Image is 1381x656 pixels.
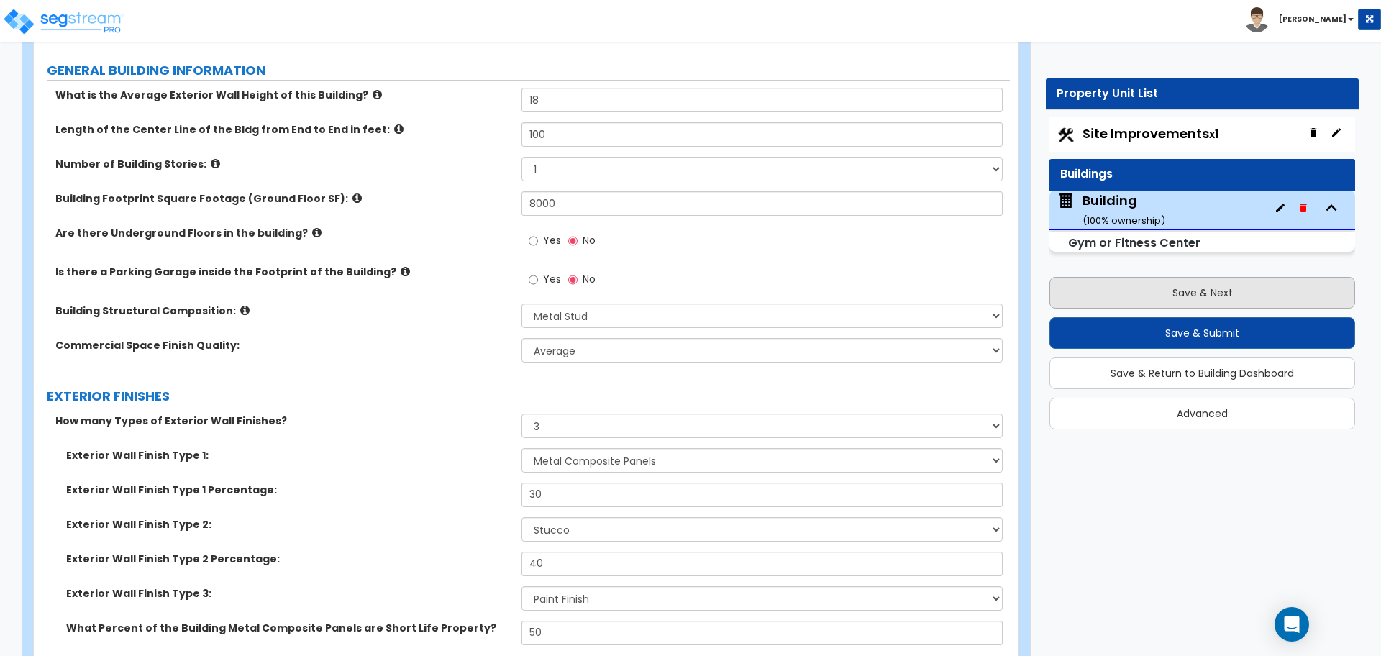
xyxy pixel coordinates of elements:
span: Site Improvements [1083,124,1218,142]
span: Yes [543,272,561,286]
button: Save & Next [1049,277,1355,309]
i: click for more info! [352,193,362,204]
label: Exterior Wall Finish Type 1 Percentage: [66,483,511,497]
span: Yes [543,233,561,247]
label: Length of the Center Line of the Bldg from End to End in feet: [55,122,511,137]
button: Save & Submit [1049,317,1355,349]
img: avatar.png [1244,7,1270,32]
div: Open Intercom Messenger [1275,607,1309,642]
input: No [568,272,578,288]
i: click for more info! [211,158,220,169]
span: Building [1057,191,1165,228]
small: Gym or Fitness Center [1068,234,1200,251]
small: x1 [1209,127,1218,142]
label: Exterior Wall Finish Type 2: [66,517,511,532]
label: Commercial Space Finish Quality: [55,338,511,352]
label: What Percent of the Building Metal Composite Panels are Short Life Property? [66,621,511,635]
span: No [583,272,596,286]
label: What is the Average Exterior Wall Height of this Building? [55,88,511,102]
b: [PERSON_NAME] [1279,14,1346,24]
label: Exterior Wall Finish Type 2 Percentage: [66,552,511,566]
label: EXTERIOR FINISHES [47,387,1010,406]
label: Exterior Wall Finish Type 1: [66,448,511,463]
div: Building [1083,191,1165,228]
img: building.svg [1057,191,1075,210]
label: Exterior Wall Finish Type 3: [66,586,511,601]
i: click for more info! [373,89,382,100]
i: click for more info! [240,305,250,316]
i: click for more info! [312,227,322,238]
small: ( 100 % ownership) [1083,214,1165,227]
div: Property Unit List [1057,86,1348,102]
span: No [583,233,596,247]
label: Building Structural Composition: [55,304,511,318]
label: Are there Underground Floors in the building? [55,226,511,240]
label: GENERAL BUILDING INFORMATION [47,61,1010,80]
i: click for more info! [401,266,410,277]
img: Construction.png [1057,126,1075,145]
label: Is there a Parking Garage inside the Footprint of the Building? [55,265,511,279]
input: No [568,233,578,249]
img: logo_pro_r.png [2,7,124,36]
input: Yes [529,272,538,288]
i: click for more info! [394,124,404,135]
input: Yes [529,233,538,249]
label: Building Footprint Square Footage (Ground Floor SF): [55,191,511,206]
div: Buildings [1060,166,1344,183]
label: Number of Building Stories: [55,157,511,171]
button: Advanced [1049,398,1355,429]
label: How many Types of Exterior Wall Finishes? [55,414,511,428]
button: Save & Return to Building Dashboard [1049,357,1355,389]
